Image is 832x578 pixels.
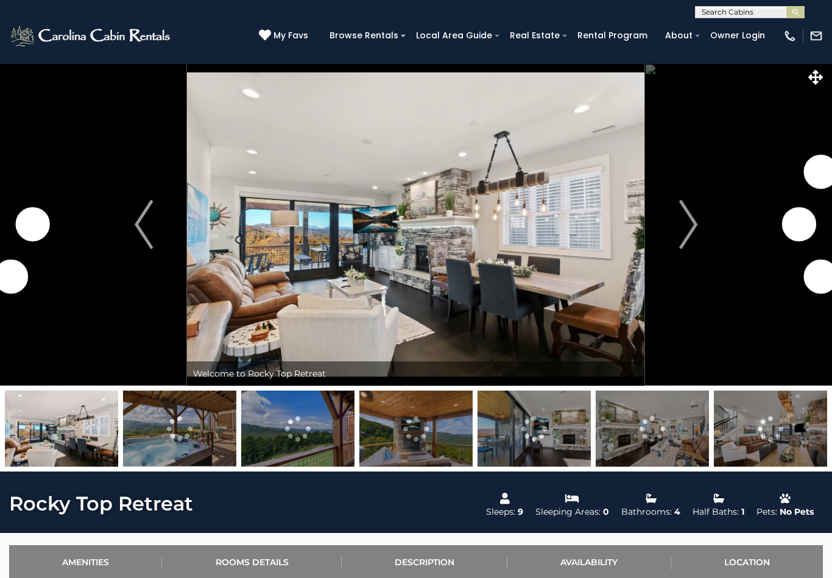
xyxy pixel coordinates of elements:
a: Real Estate [504,26,566,45]
img: 165206876 [241,391,354,467]
img: White-1-2.png [9,24,174,48]
a: Local Area Guide [410,26,498,45]
img: 165290616 [123,391,236,467]
a: My Favs [259,29,311,43]
img: 165422486 [5,391,118,467]
button: Next [645,63,732,386]
a: About [659,26,699,45]
img: arrow [135,200,153,249]
a: Browse Rentals [323,26,404,45]
img: 165422485 [478,391,591,467]
a: Rental Program [571,26,654,45]
img: arrow [679,200,697,249]
img: mail-regular-white.png [809,29,823,43]
img: 165212962 [359,391,473,467]
span: My Favs [273,29,308,42]
img: 165422456 [714,391,827,467]
img: phone-regular-white.png [783,29,797,43]
button: Previous [100,63,187,386]
img: 165420060 [596,391,709,467]
a: Owner Login [704,26,771,45]
div: Welcome to Rocky Top Retreat [187,361,644,386]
